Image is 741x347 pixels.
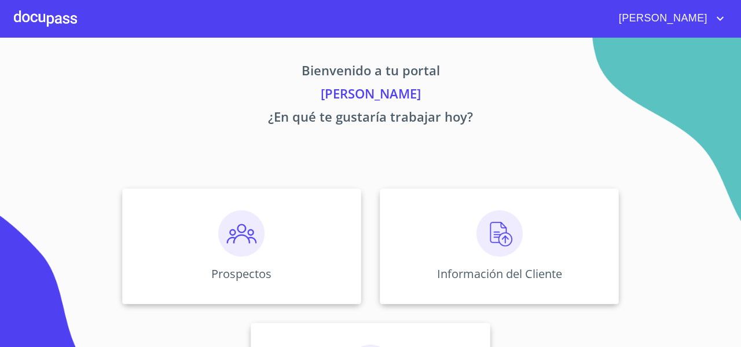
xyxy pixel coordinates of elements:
p: Prospectos [211,266,272,282]
p: Bienvenido a tu portal [14,61,727,84]
span: [PERSON_NAME] [610,9,713,28]
img: carga.png [476,210,523,257]
p: [PERSON_NAME] [14,84,727,107]
p: ¿En qué te gustaría trabajar hoy? [14,107,727,130]
button: account of current user [610,9,727,28]
img: prospectos.png [218,210,265,257]
p: Información del Cliente [437,266,562,282]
